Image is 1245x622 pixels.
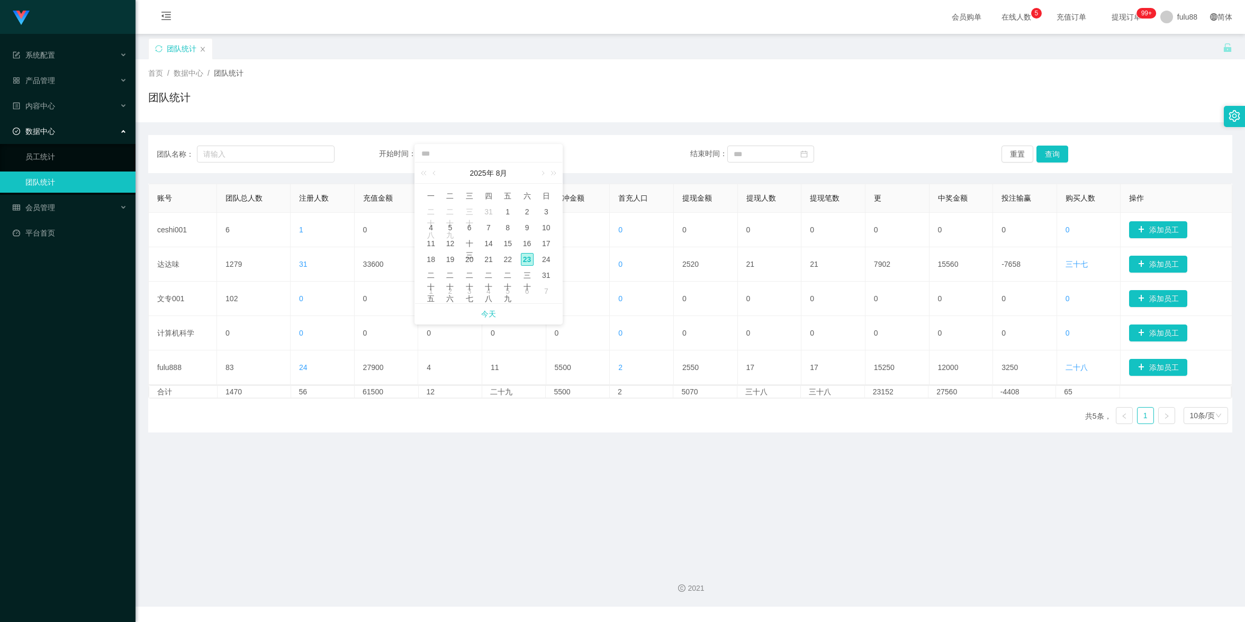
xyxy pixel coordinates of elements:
[810,194,840,202] font: 提现笔数
[363,260,384,268] font: 33600
[448,223,453,232] font: 5
[542,255,551,264] font: 24
[618,294,622,303] font: 0
[503,239,512,248] font: 15
[537,163,547,184] a: 下个月（翻页下键）
[936,387,957,396] font: 27560
[1129,194,1144,202] font: 操作
[440,251,459,267] td: 2025年8月19日
[554,387,570,396] font: 5500
[618,226,622,234] font: 0
[524,271,531,291] font: 三十
[479,188,498,204] th: 周四
[167,69,169,77] font: /
[682,260,699,268] font: 2520
[746,194,776,202] font: 提现人数
[1066,329,1070,337] font: 0
[299,194,329,202] font: 注册人数
[419,163,432,184] a: 上一年（Control键加左方向键）
[1163,413,1170,419] i: 图标： 右
[467,287,472,295] font: 3
[746,329,751,337] font: 0
[543,192,550,200] font: 日
[810,226,814,234] font: 0
[460,188,479,204] th: 周三
[1223,43,1232,52] i: 图标： 解锁
[537,204,556,220] td: 2025年8月3日
[446,208,454,239] font: 二十九
[460,283,479,299] td: 2025年9月3日
[466,192,473,200] font: 三
[421,251,440,267] td: 2025年8月18日
[460,267,479,283] td: 2025年8月27日
[481,310,496,318] font: 今天
[1116,407,1133,424] li: 上一页
[13,204,20,211] i: 图标： 表格
[874,260,890,268] font: 7902
[1002,294,1006,303] font: 0
[544,287,548,295] font: 7
[544,208,548,216] font: 3
[1002,260,1021,268] font: -7658
[460,251,479,267] td: 2025年8月20日
[1141,10,1152,17] font: 99+
[503,255,512,264] font: 22
[440,283,459,299] td: 2025年9月2日
[225,260,242,268] font: 1279
[1177,13,1197,21] font: fulu88
[486,223,491,232] font: 7
[1066,226,1070,234] font: 0
[479,236,498,251] td: 2025年8月14日
[810,329,814,337] font: 0
[486,287,491,295] font: 4
[809,387,831,396] font: 三十八
[1002,146,1033,163] button: 重置
[299,260,308,268] font: 31
[523,255,531,264] font: 23
[421,283,440,299] td: 2025年9月1日
[800,150,808,158] i: 图标：日历
[874,329,878,337] font: 0
[379,149,416,158] font: 开始时间：
[874,226,878,234] font: 0
[1210,13,1217,21] i: 图标: 全球
[465,255,474,264] font: 20
[13,222,127,244] a: 图标：仪表板平台首页
[555,194,584,202] font: 首冲金额
[484,208,493,216] font: 31
[155,45,163,52] i: 图标：同步
[469,163,495,184] a: 2025年
[1066,294,1070,303] font: 0
[542,223,551,232] font: 10
[440,204,459,220] td: 2025年7月29日
[174,69,203,77] font: 数据中心
[682,294,687,303] font: 0
[25,76,55,85] font: 产品管理
[490,387,512,396] font: 二十九
[225,387,242,396] font: 1470
[517,267,536,283] td: 2025年8月30日
[148,69,163,77] font: 首页
[682,329,687,337] font: 0
[1217,13,1232,21] font: 简体
[938,194,968,202] font: 中奖金额
[555,363,571,372] font: 5500
[1066,194,1095,202] font: 购买人数
[25,146,127,167] a: 员工统计
[537,283,556,299] td: 2025年9月7日
[363,294,367,303] font: 0
[1190,411,1215,420] font: 10条/页
[873,387,894,396] font: 23152
[157,294,184,303] font: 文专001
[537,236,556,251] td: 2025年8月17日
[1031,8,1042,19] sup: 5
[467,223,472,232] font: 6
[167,44,196,53] font: 团队统计
[157,329,194,337] font: 计算机科学
[524,192,531,200] font: 六
[460,220,479,236] td: 2025年8月6日
[874,194,881,202] font: 更
[682,194,712,202] font: 提现金额
[1002,226,1006,234] font: 0
[537,220,556,236] td: 2025年8月10日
